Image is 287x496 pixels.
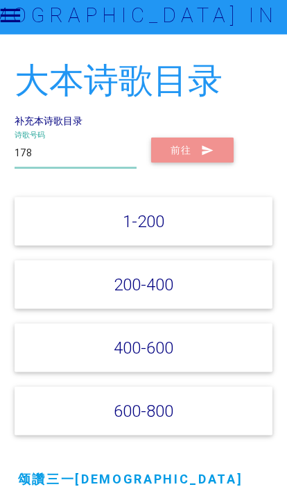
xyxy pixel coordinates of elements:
h2: 大本诗歌目录 [15,66,273,104]
button: 前往 [151,142,234,167]
a: 600-800 [114,405,173,425]
a: 1-200 [123,215,164,235]
a: 400-600 [114,342,173,362]
a: 颂讚三一[DEMOGRAPHIC_DATA] [18,475,243,491]
iframe: Chat [228,433,277,486]
a: 200-400 [114,279,173,299]
label: 诗歌号码 [15,133,45,145]
a: 补充本诗歌目录 [15,119,82,131]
